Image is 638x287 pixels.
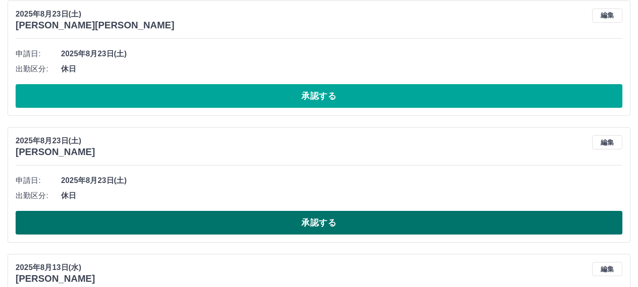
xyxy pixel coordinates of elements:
[16,84,622,108] button: 承認する
[592,262,622,276] button: 編集
[16,63,61,75] span: 出勤区分:
[61,190,622,201] span: 休日
[16,48,61,60] span: 申請日:
[61,48,622,60] span: 2025年8月23日(土)
[16,135,95,147] p: 2025年8月23日(土)
[16,262,95,273] p: 2025年8月13日(水)
[16,147,95,157] h3: [PERSON_NAME]
[16,20,175,31] h3: [PERSON_NAME][PERSON_NAME]
[16,211,622,235] button: 承認する
[592,9,622,23] button: 編集
[16,9,175,20] p: 2025年8月23日(土)
[61,175,622,186] span: 2025年8月23日(土)
[16,175,61,186] span: 申請日:
[16,273,95,284] h3: [PERSON_NAME]
[16,190,61,201] span: 出勤区分:
[61,63,622,75] span: 休日
[592,135,622,149] button: 編集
